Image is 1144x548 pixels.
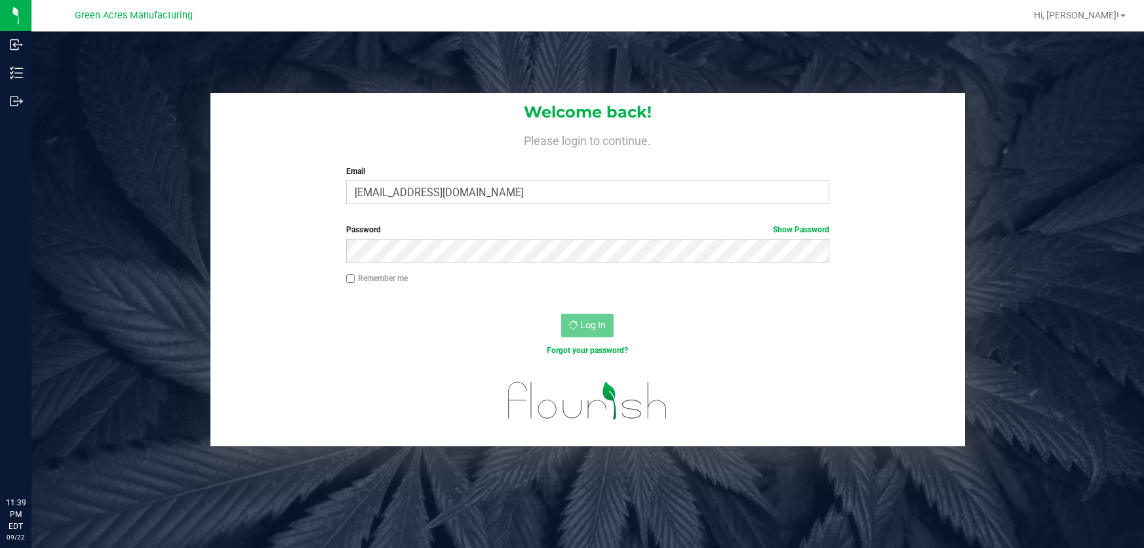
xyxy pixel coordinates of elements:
p: 11:39 PM EDT [6,497,26,532]
span: Log In [580,320,606,330]
img: flourish_logo.svg [494,370,682,431]
span: Password [346,225,381,234]
span: Hi, [PERSON_NAME]! [1034,10,1119,20]
iframe: Resource center [13,443,52,482]
label: Remember me [346,272,408,284]
span: Green Acres Manufacturing [75,10,193,21]
label: Email [346,165,830,177]
input: Remember me [346,274,355,284]
h1: Welcome back! [210,104,965,121]
inline-svg: Inbound [10,38,23,51]
a: Forgot your password? [547,346,628,355]
button: Log In [561,314,614,337]
inline-svg: Inventory [10,66,23,79]
inline-svg: Outbound [10,95,23,108]
a: Show Password [773,225,829,234]
h4: Please login to continue. [210,131,965,147]
p: 09/22 [6,532,26,542]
